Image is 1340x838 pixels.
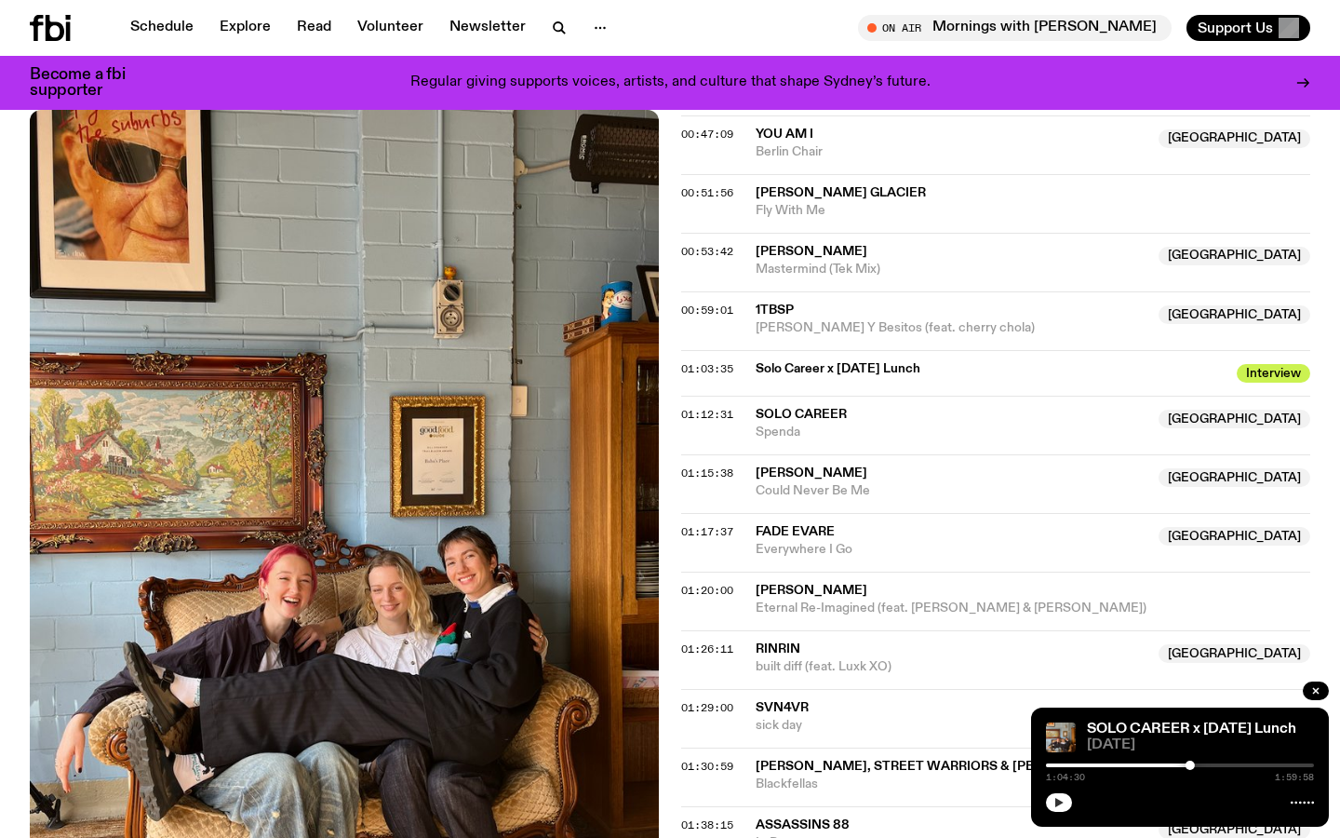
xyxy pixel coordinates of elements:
a: Volunteer [346,15,435,41]
span: [PERSON_NAME], Street Warriors & [PERSON_NAME] [756,760,1124,773]
button: 00:59:01 [681,305,733,316]
span: 00:53:42 [681,244,733,259]
img: solo career 4 slc [1046,723,1076,752]
span: 01:17:37 [681,524,733,539]
button: 00:53:42 [681,247,733,257]
a: Newsletter [438,15,537,41]
span: [PERSON_NAME] Glacier [756,186,926,199]
span: [DATE] [1087,738,1314,752]
span: 01:30:59 [681,759,733,774]
span: 01:26:11 [681,642,733,656]
span: Solo Career [756,408,847,421]
span: [PERSON_NAME] [756,245,867,258]
span: svn4vr [756,701,809,714]
span: [PERSON_NAME] [756,584,867,597]
span: 00:59:01 [681,303,733,318]
span: 01:12:31 [681,407,733,422]
button: 01:12:31 [681,410,733,420]
span: Everywhere I Go [756,541,1147,559]
button: 01:17:37 [681,527,733,537]
span: [PERSON_NAME] [756,466,867,480]
button: 01:03:35 [681,364,733,374]
span: 01:20:00 [681,583,733,598]
button: 01:15:38 [681,468,733,479]
span: RinRin [756,642,800,656]
a: Schedule [119,15,205,41]
a: Read [286,15,342,41]
span: Solo Career x [DATE] Lunch [756,360,1226,378]
span: Support Us [1198,20,1273,36]
span: 01:38:15 [681,818,733,832]
span: [GEOGRAPHIC_DATA] [1159,410,1310,428]
span: 00:51:56 [681,185,733,200]
span: [GEOGRAPHIC_DATA] [1159,468,1310,487]
a: SOLO CAREER x [DATE] Lunch [1087,722,1296,737]
button: 01:20:00 [681,586,733,596]
span: [GEOGRAPHIC_DATA] [1159,129,1310,148]
button: 01:26:11 [681,644,733,655]
p: Regular giving supports voices, artists, and culture that shape Sydney’s future. [410,74,931,91]
span: Mastermind (Tek Mix) [756,261,1147,278]
button: On AirMornings with [PERSON_NAME] [858,15,1172,41]
span: Interview [1237,364,1310,383]
span: 01:29:00 [681,700,733,715]
span: Blackfellas [756,776,1147,793]
button: 01:38:15 [681,820,733,831]
span: 1:59:58 [1275,773,1314,782]
button: 00:47:09 [681,129,733,140]
span: 1:04:30 [1046,773,1085,782]
span: Fly With Me [756,202,1310,220]
button: 01:29:00 [681,703,733,713]
span: [GEOGRAPHIC_DATA] [1159,527,1310,546]
span: [PERSON_NAME] Y Besitos (feat. cherry chola) [756,319,1147,337]
span: 1tbsp [756,304,794,317]
button: Support Us [1186,15,1310,41]
span: sick day [756,717,1310,735]
span: Assassins 88 [756,818,850,831]
button: 01:30:59 [681,762,733,772]
a: Explore [208,15,282,41]
span: Could Never Be Me [756,482,1147,500]
span: 01:03:35 [681,361,733,376]
h3: Become a fbi supporter [30,67,149,99]
span: Fade Evare [756,525,835,538]
span: You Am I [756,128,813,141]
button: 00:51:56 [681,188,733,198]
span: built diff (feat. Luxk XO) [756,658,1147,676]
span: Berlin Chair [756,143,1147,161]
span: [GEOGRAPHIC_DATA] [1159,644,1310,663]
span: Spenda [756,424,1147,441]
span: 00:47:09 [681,127,733,142]
span: Eternal Re-Imagined (feat. [PERSON_NAME] & [PERSON_NAME]) [756,600,1310,617]
span: [GEOGRAPHIC_DATA] [1159,305,1310,324]
span: [GEOGRAPHIC_DATA] [1159,247,1310,265]
span: 01:15:38 [681,466,733,480]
